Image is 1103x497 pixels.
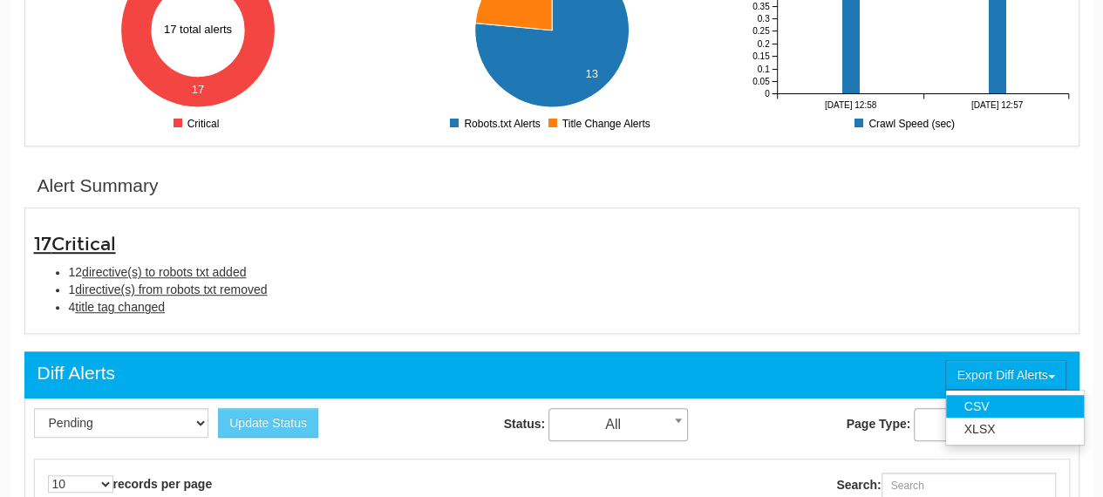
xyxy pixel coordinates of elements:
tspan: 0.15 [752,51,770,61]
span: Any [915,412,1052,437]
span: All [549,412,687,437]
span: 17 [34,233,116,255]
tspan: [DATE] 12:58 [824,100,876,110]
span: Any [914,408,1053,441]
span: Critical [51,233,116,255]
strong: Page Type: [846,417,910,431]
tspan: 0 [764,89,769,99]
a: CSV [946,395,1084,418]
span: title tag changed [75,300,165,314]
span: Help [39,12,75,28]
strong: Status: [504,417,545,431]
li: 1 [69,281,1070,298]
tspan: 0.1 [757,65,769,74]
text: 17 total alerts [164,23,233,36]
tspan: 0.2 [757,39,769,49]
button: Export Diff Alerts [945,360,1066,390]
a: XLSX [946,418,1084,440]
button: Update Status [218,408,318,438]
select: records per page [48,475,113,493]
tspan: [DATE] 12:57 [970,100,1023,110]
tspan: 0.25 [752,26,770,36]
tspan: 0.35 [752,2,770,11]
li: 12 [69,263,1070,281]
span: directive(s) from robots txt removed [75,283,267,296]
label: records per page [48,475,213,493]
span: All [548,408,688,441]
tspan: 0.3 [757,14,769,24]
span: directive(s) to robots txt added [82,265,246,279]
tspan: 0.05 [752,77,770,86]
div: Alert Summary [37,173,159,199]
div: Diff Alerts [37,360,115,386]
li: 4 [69,298,1070,316]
